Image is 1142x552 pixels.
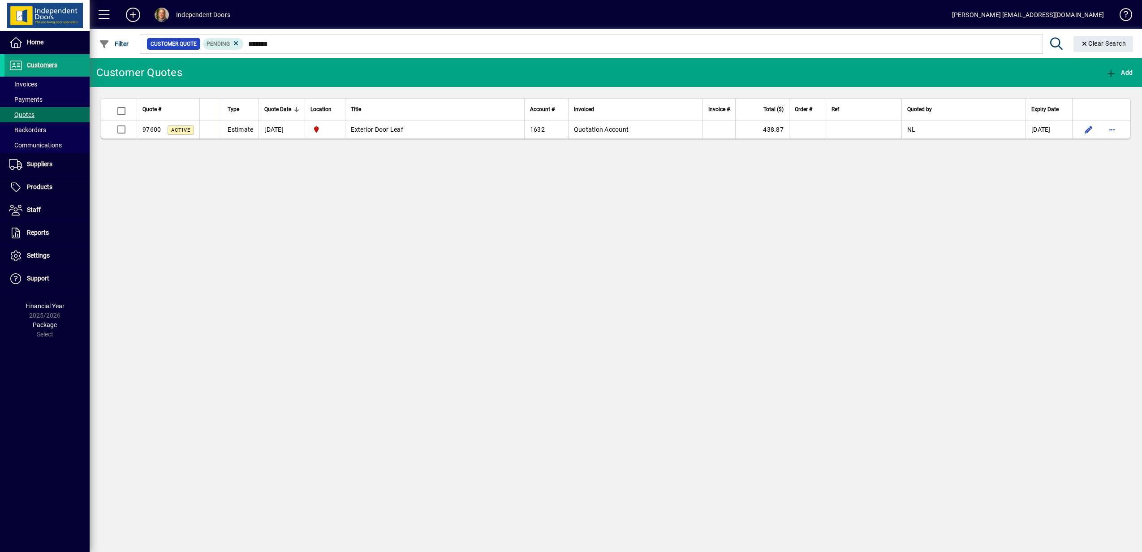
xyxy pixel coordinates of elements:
[33,321,57,328] span: Package
[832,104,896,114] div: Ref
[4,107,90,122] a: Quotes
[574,104,594,114] span: Invoiced
[1103,65,1135,81] button: Add
[176,8,230,22] div: Independent Doors
[351,104,519,114] div: Title
[96,65,182,80] div: Customer Quotes
[203,38,244,50] mat-chip: Pending Status: Pending
[907,104,1020,114] div: Quoted by
[151,39,197,48] span: Customer Quote
[763,104,784,114] span: Total ($)
[708,104,730,114] span: Invoice #
[4,92,90,107] a: Payments
[4,245,90,267] a: Settings
[27,39,43,46] span: Home
[795,104,820,114] div: Order #
[4,176,90,198] a: Products
[351,126,403,133] span: Exterior Door Leaf
[142,104,194,114] div: Quote #
[27,275,49,282] span: Support
[1026,121,1072,138] td: [DATE]
[1081,40,1126,47] span: Clear Search
[119,7,147,23] button: Add
[1106,69,1133,76] span: Add
[27,206,41,213] span: Staff
[4,31,90,54] a: Home
[26,302,65,310] span: Financial Year
[259,121,305,138] td: [DATE]
[99,40,129,47] span: Filter
[9,96,43,103] span: Payments
[310,104,332,114] span: Location
[228,104,239,114] span: Type
[97,36,131,52] button: Filter
[907,126,916,133] span: NL
[27,252,50,259] span: Settings
[4,77,90,92] a: Invoices
[530,104,555,114] span: Account #
[27,229,49,236] span: Reports
[27,160,52,168] span: Suppliers
[530,126,545,133] span: 1632
[27,61,57,69] span: Customers
[142,104,161,114] span: Quote #
[27,183,52,190] span: Products
[4,153,90,176] a: Suppliers
[147,7,176,23] button: Profile
[907,104,932,114] span: Quoted by
[142,126,161,133] span: 97600
[1113,2,1131,31] a: Knowledge Base
[264,104,299,114] div: Quote Date
[1073,36,1133,52] button: Clear
[9,142,62,149] span: Communications
[264,104,291,114] span: Quote Date
[310,104,340,114] div: Location
[228,126,253,133] span: Estimate
[735,121,789,138] td: 438.87
[9,81,37,88] span: Invoices
[530,104,563,114] div: Account #
[1031,104,1059,114] span: Expiry Date
[4,138,90,153] a: Communications
[952,8,1104,22] div: [PERSON_NAME] [EMAIL_ADDRESS][DOMAIN_NAME]
[310,125,340,134] span: Christchurch
[4,199,90,221] a: Staff
[795,104,812,114] span: Order #
[9,111,34,118] span: Quotes
[207,41,230,47] span: Pending
[832,104,839,114] span: Ref
[1031,104,1067,114] div: Expiry Date
[4,122,90,138] a: Backorders
[1082,122,1096,137] button: Edit
[574,126,629,133] span: Quotation Account
[9,126,46,134] span: Backorders
[574,104,697,114] div: Invoiced
[351,104,361,114] span: Title
[4,267,90,290] a: Support
[171,127,190,133] span: Active
[1105,122,1119,137] button: More options
[4,222,90,244] a: Reports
